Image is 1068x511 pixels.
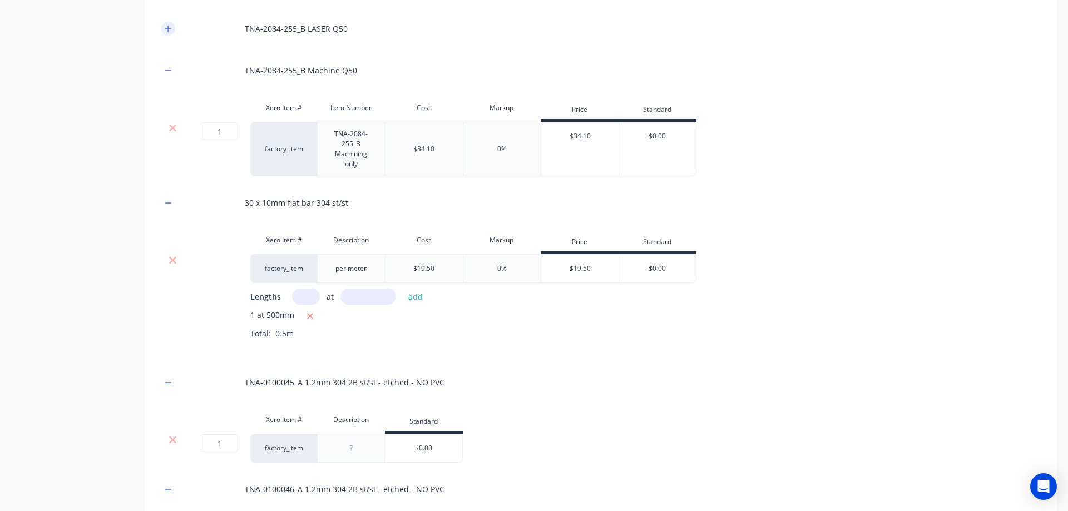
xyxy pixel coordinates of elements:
div: Xero Item # [250,409,317,431]
div: Standard [619,100,696,122]
div: Xero Item # [250,229,317,251]
div: factory_item [250,434,317,463]
div: Cost [385,229,463,251]
div: TNA-0100045_A 1.2mm 304 2B st/st - etched - NO PVC [245,376,444,388]
input: ? [201,122,238,140]
div: TNA-2084-255_B Machining only [322,127,380,171]
span: 0.5m [271,328,298,339]
span: Total: [250,328,271,339]
div: Description [317,409,385,431]
div: Markup [463,97,541,119]
div: Item Number [317,97,385,119]
div: 0% [497,264,507,274]
div: Price [541,232,619,254]
div: TNA-0100046_A 1.2mm 304 2B st/st - etched - NO PVC [245,483,444,495]
div: per meter [323,261,379,276]
div: TNA-2084-255_B Machine Q50 [245,65,357,76]
div: $34.10 [413,144,434,154]
div: $0.00 [619,255,696,282]
span: at [327,291,334,302]
div: factory_item [250,122,317,176]
button: add [403,289,429,304]
div: factory_item [250,254,317,283]
div: Standard [619,232,696,254]
input: ? [201,434,238,452]
div: Open Intercom Messenger [1030,473,1057,500]
div: Price [541,100,619,122]
div: $19.50 [413,264,434,274]
div: $0.00 [385,434,462,462]
div: Cost [385,97,463,119]
div: Description [317,229,385,251]
div: Markup [463,229,541,251]
div: Xero Item # [250,97,317,119]
div: 30 x 10mm flat bar 304 st/st [245,197,348,209]
div: $34.10 [541,122,619,150]
div: Standard [385,411,463,434]
span: 1 at 500mm [250,309,294,323]
div: $19.50 [541,255,619,282]
div: $0.00 [619,122,696,150]
div: TNA-2084-255_B LASER Q50 [245,23,348,34]
div: 0% [497,144,507,154]
span: Lengths [250,291,281,302]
